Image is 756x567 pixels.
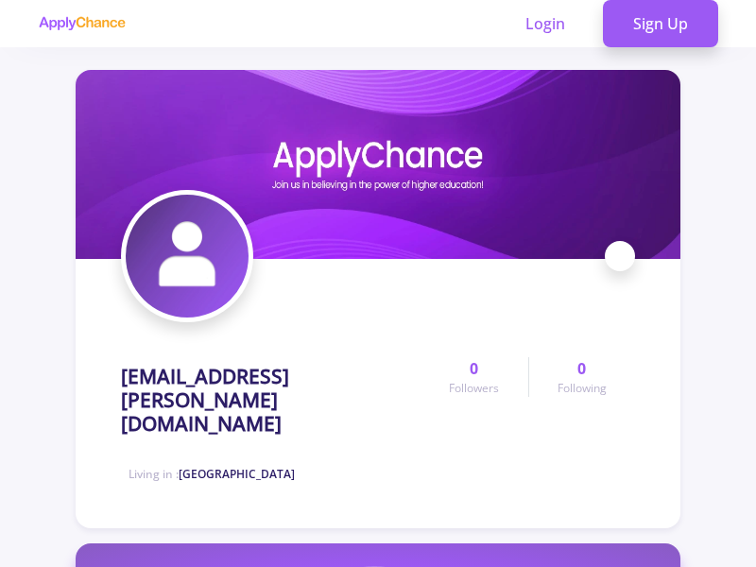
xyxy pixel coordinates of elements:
span: 0 [470,357,478,380]
span: Living in : [129,466,295,482]
a: 0Followers [421,357,527,397]
span: Following [558,380,607,397]
h1: [EMAIL_ADDRESS][PERSON_NAME][DOMAIN_NAME] [121,365,421,437]
img: applychance logo text only [38,16,126,31]
span: [GEOGRAPHIC_DATA] [179,466,295,482]
img: ali2047.taghavi@gmail.comavatar [126,195,249,318]
span: 0 [577,357,586,380]
a: 0Following [528,357,635,397]
span: Followers [449,380,499,397]
img: ali2047.taghavi@gmail.comcover image [76,70,680,259]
